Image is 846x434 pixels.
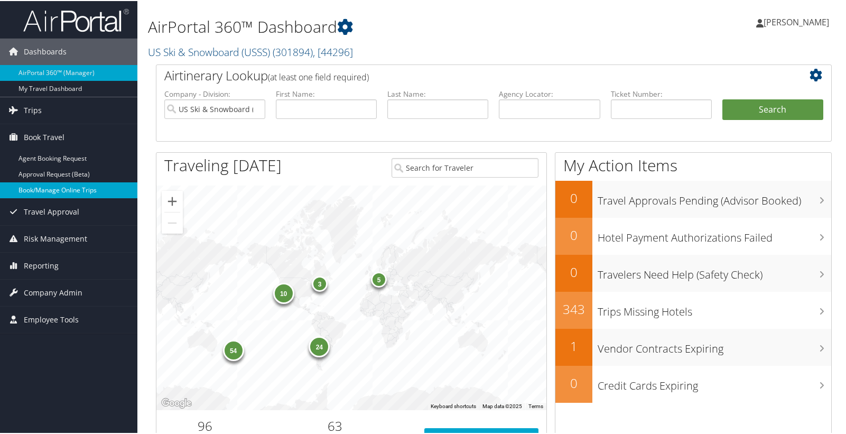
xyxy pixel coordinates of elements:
a: 343Trips Missing Hotels [555,291,831,328]
img: airportal-logo.png [23,7,129,32]
h2: 0 [555,262,592,280]
span: Employee Tools [24,306,79,332]
a: 0Travel Approvals Pending (Advisor Booked) [555,180,831,217]
h3: Hotel Payment Authorizations Failed [598,224,831,244]
h3: Trips Missing Hotels [598,298,831,318]
label: Agency Locator: [499,88,600,98]
a: Terms (opens in new tab) [528,402,543,408]
span: Book Travel [24,123,64,150]
label: Company - Division: [164,88,265,98]
span: , [ 44296 ] [313,44,353,58]
a: 0Credit Cards Expiring [555,365,831,402]
h2: 0 [555,188,592,206]
span: [PERSON_NAME] [764,15,829,27]
h1: Traveling [DATE] [164,153,282,176]
img: Google [159,395,194,409]
span: Risk Management [24,225,87,251]
span: Company Admin [24,279,82,305]
div: 54 [223,338,244,359]
input: Search for Traveler [392,157,538,177]
button: Zoom out [162,211,183,233]
span: Trips [24,96,42,123]
label: Ticket Number: [611,88,712,98]
h1: AirPortal 360™ Dashboard [148,15,609,37]
h3: Travelers Need Help (Safety Check) [598,261,831,281]
label: First Name: [276,88,377,98]
a: Open this area in Google Maps (opens a new window) [159,395,194,409]
h2: 1 [555,336,592,354]
a: [PERSON_NAME] [756,5,840,37]
div: 24 [309,335,330,356]
h3: Travel Approvals Pending (Advisor Booked) [598,187,831,207]
a: 1Vendor Contracts Expiring [555,328,831,365]
a: US Ski & Snowboard (USSS) [148,44,353,58]
span: Travel Approval [24,198,79,224]
div: 10 [273,281,294,302]
span: Map data ©2025 [482,402,522,408]
span: Reporting [24,252,59,278]
button: Keyboard shortcuts [431,402,476,409]
label: Last Name: [387,88,488,98]
a: 0Travelers Need Help (Safety Check) [555,254,831,291]
button: Search [722,98,823,119]
h3: Vendor Contracts Expiring [598,335,831,355]
span: (at least one field required) [268,70,369,82]
h2: 0 [555,373,592,391]
h2: 343 [555,299,592,317]
h3: Credit Cards Expiring [598,372,831,392]
h2: 63 [262,416,408,434]
span: Dashboards [24,38,67,64]
h1: My Action Items [555,153,831,176]
div: 3 [312,275,328,291]
h2: 96 [164,416,246,434]
button: Zoom in [162,190,183,211]
span: ( 301894 ) [273,44,313,58]
h2: 0 [555,225,592,243]
h2: Airtinerary Lookup [164,66,767,84]
div: 5 [371,271,387,287]
a: 0Hotel Payment Authorizations Failed [555,217,831,254]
